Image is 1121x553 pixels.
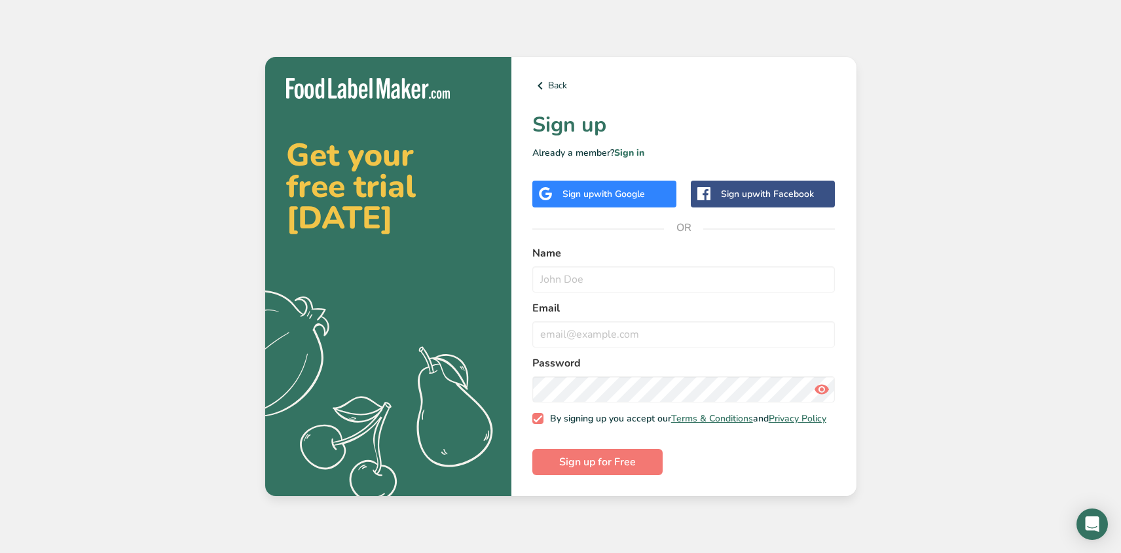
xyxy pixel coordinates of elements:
[614,147,644,159] a: Sign in
[532,300,836,316] label: Email
[532,78,836,94] a: Back
[594,188,645,200] span: with Google
[532,355,836,371] label: Password
[769,412,826,425] a: Privacy Policy
[664,208,703,247] span: OR
[286,78,450,99] img: Food Label Maker
[671,412,753,425] a: Terms & Conditions
[543,413,826,425] span: By signing up you accept our and
[532,245,836,261] label: Name
[532,321,836,348] input: email@example.com
[721,187,814,201] div: Sign up
[752,188,814,200] span: with Facebook
[532,449,663,475] button: Sign up for Free
[532,109,836,141] h1: Sign up
[286,139,490,234] h2: Get your free trial [DATE]
[559,454,636,470] span: Sign up for Free
[532,266,836,293] input: John Doe
[1076,508,1108,540] div: Open Intercom Messenger
[562,187,645,201] div: Sign up
[532,146,836,160] p: Already a member?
